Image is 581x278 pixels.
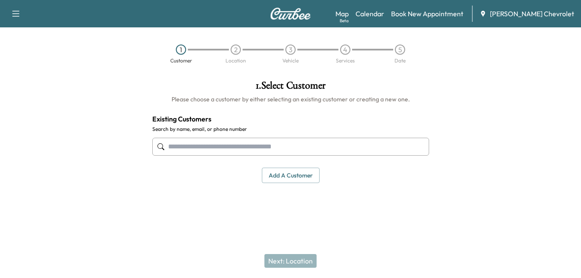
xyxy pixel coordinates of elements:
[335,9,349,19] a: MapBeta
[152,80,429,95] h1: 1 . Select Customer
[356,9,384,19] a: Calendar
[176,44,186,55] div: 1
[170,58,192,63] div: Customer
[270,8,311,20] img: Curbee Logo
[490,9,574,19] span: [PERSON_NAME] Chevrolet
[340,44,350,55] div: 4
[152,95,429,104] h6: Please choose a customer by either selecting an existing customer or creating a new one.
[262,168,320,183] button: Add a customer
[225,58,246,63] div: Location
[336,58,355,63] div: Services
[285,44,296,55] div: 3
[152,126,429,133] label: Search by name, email, or phone number
[282,58,299,63] div: Vehicle
[394,58,406,63] div: Date
[340,18,349,24] div: Beta
[391,9,463,19] a: Book New Appointment
[395,44,405,55] div: 5
[231,44,241,55] div: 2
[152,114,429,124] h4: Existing Customers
